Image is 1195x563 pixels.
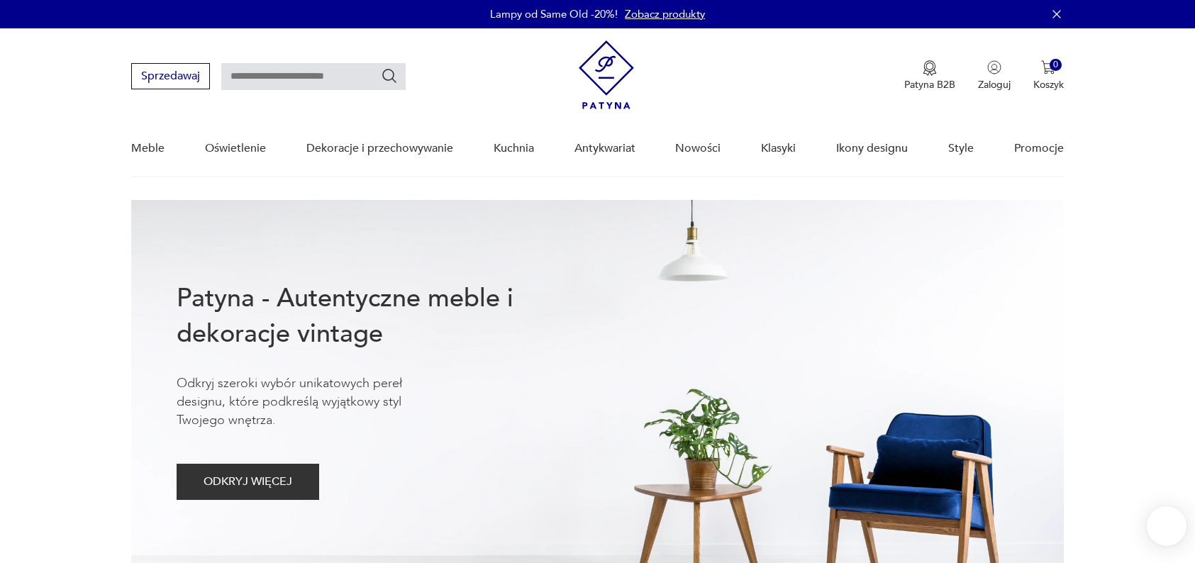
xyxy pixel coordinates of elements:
[1033,78,1064,91] p: Koszyk
[177,374,446,430] p: Odkryj szeroki wybór unikatowych pereł designu, które podkreślą wyjątkowy styl Twojego wnętrza.
[904,78,955,91] p: Patyna B2B
[306,121,453,176] a: Dekoracje i przechowywanie
[381,67,398,84] button: Szukaj
[923,60,937,76] img: Ikona medalu
[904,60,955,91] a: Ikona medaluPatyna B2B
[177,464,319,500] button: ODKRYJ WIĘCEJ
[579,40,634,109] img: Patyna - sklep z meblami i dekoracjami vintage
[987,60,1001,74] img: Ikonka użytkownika
[177,281,560,352] h1: Patyna - Autentyczne meble i dekoracje vintage
[131,63,210,89] button: Sprzedawaj
[978,78,1011,91] p: Zaloguj
[1014,121,1064,176] a: Promocje
[904,60,955,91] button: Patyna B2B
[625,7,705,21] a: Zobacz produkty
[1041,60,1055,74] img: Ikona koszyka
[948,121,974,176] a: Style
[836,121,908,176] a: Ikony designu
[494,121,534,176] a: Kuchnia
[761,121,796,176] a: Klasyki
[177,478,319,488] a: ODKRYJ WIĘCEJ
[574,121,635,176] a: Antykwariat
[1147,506,1186,546] iframe: Smartsupp widget button
[490,7,618,21] p: Lampy od Same Old -20%!
[131,72,210,82] a: Sprzedawaj
[131,121,165,176] a: Meble
[1033,60,1064,91] button: 0Koszyk
[675,121,721,176] a: Nowości
[205,121,266,176] a: Oświetlenie
[1050,59,1062,71] div: 0
[978,60,1011,91] button: Zaloguj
